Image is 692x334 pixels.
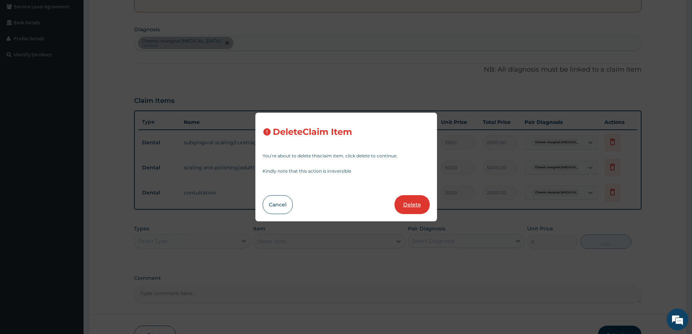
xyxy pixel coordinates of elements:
[263,195,293,214] button: Cancel
[273,127,352,137] h3: Delete Claim Item
[394,195,430,214] button: Delete
[263,169,430,173] p: Kindly note that this action is irreversible
[42,92,100,165] span: We're online!
[13,36,29,55] img: d_794563401_company_1708531726252_794563401
[119,4,137,21] div: Minimize live chat window
[4,198,138,224] textarea: Type your message and hit 'Enter'
[263,154,430,158] p: You’re about to delete this claim item , click delete to continue.
[38,41,122,50] div: Chat with us now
